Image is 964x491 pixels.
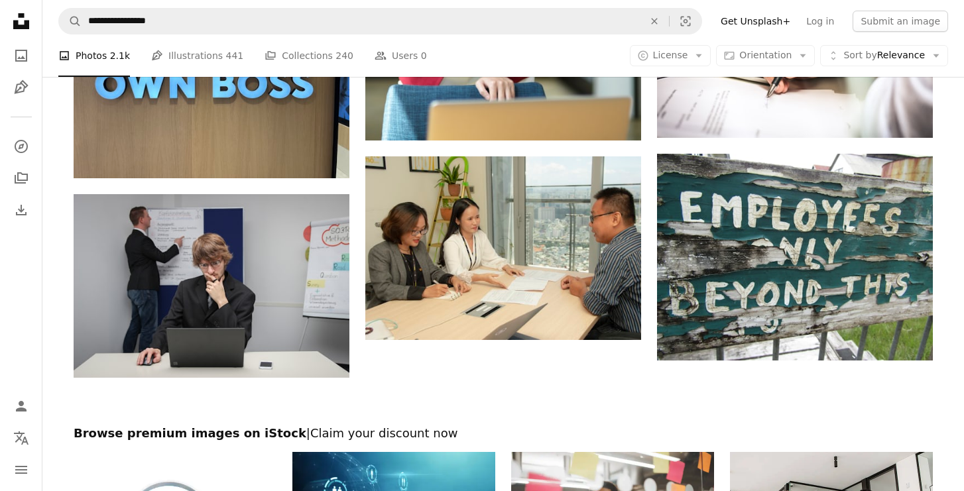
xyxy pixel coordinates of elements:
[74,425,933,441] h2: Browse premium images on iStock
[8,165,34,191] a: Collections
[653,50,688,60] span: License
[375,34,427,77] a: Users 0
[226,48,244,63] span: 441
[713,11,798,32] a: Get Unsplash+
[74,194,349,378] img: A woman sitting at a desk with a laptop computer
[8,197,34,223] a: Download History
[8,133,34,160] a: Explore
[640,9,669,34] button: Clear
[8,42,34,69] a: Photos
[657,251,933,263] a: a sign on a building
[798,11,842,32] a: Log in
[74,69,349,81] a: a sign that says be your own boss
[716,45,815,66] button: Orientation
[8,8,34,37] a: Home — Unsplash
[843,50,876,60] span: Sort by
[365,242,641,254] a: man and two women sitting beside brown wooden table close-up photography
[739,50,792,60] span: Orientation
[670,9,701,34] button: Visual search
[8,393,34,419] a: Log in / Sign up
[8,425,34,451] button: Language
[335,48,353,63] span: 240
[306,426,458,440] span: | Claim your discount now
[853,11,948,32] button: Submit an image
[843,49,925,62] span: Relevance
[365,156,641,340] img: man and two women sitting beside brown wooden table close-up photography
[630,45,711,66] button: License
[151,34,243,77] a: Illustrations 441
[58,8,702,34] form: Find visuals sitewide
[74,280,349,292] a: A woman sitting at a desk with a laptop computer
[421,48,427,63] span: 0
[8,457,34,483] button: Menu
[265,34,353,77] a: Collections 240
[657,154,933,360] img: a sign on a building
[59,9,82,34] button: Search Unsplash
[820,45,948,66] button: Sort byRelevance
[8,74,34,101] a: Illustrations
